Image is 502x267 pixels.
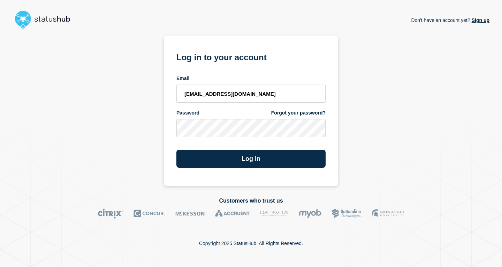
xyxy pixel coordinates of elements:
span: Email [176,75,189,82]
img: DataVita logo [260,209,288,219]
a: Sign up [470,17,489,23]
img: Accruent logo [215,209,250,219]
h1: Log in to your account [176,50,326,63]
h2: Customers who trust us [13,198,489,204]
img: Bottomline logo [332,209,362,219]
p: Copyright 2025 StatusHub. All Rights Reserved. [199,241,303,246]
img: Concur logo [134,209,165,219]
input: password input [176,119,326,137]
p: Don't have an account yet? [411,12,489,29]
img: myob logo [299,209,321,219]
img: Citrix logo [98,209,123,219]
input: email input [176,85,326,103]
img: MSU logo [372,209,404,219]
button: Log in [176,150,326,168]
img: StatusHub logo [13,8,79,31]
span: Password [176,110,199,116]
a: Forgot your password? [271,110,326,116]
img: McKesson logo [175,209,205,219]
